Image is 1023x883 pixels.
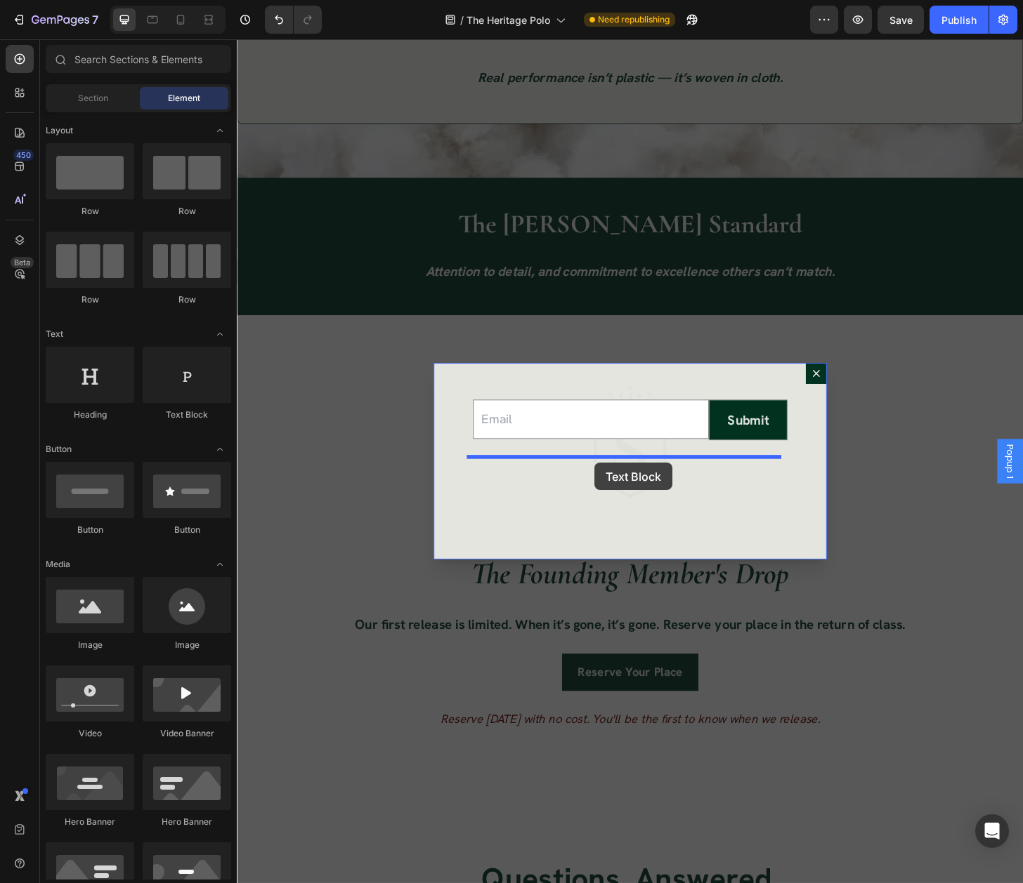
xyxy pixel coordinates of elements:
[143,409,231,421] div: Text Block
[46,639,134,651] div: Image
[13,150,34,161] div: 450
[46,293,134,306] div: Row
[209,323,231,345] span: Toggle open
[46,816,134,828] div: Hero Banner
[143,727,231,740] div: Video Banner
[822,434,836,471] span: Popup 1
[46,558,70,571] span: Media
[265,6,322,34] div: Undo/Redo
[78,92,108,105] span: Section
[209,119,231,142] span: Toggle open
[46,443,72,456] span: Button
[46,409,134,421] div: Heading
[941,13,977,27] div: Publish
[143,205,231,218] div: Row
[46,524,134,536] div: Button
[890,14,913,26] span: Save
[209,553,231,576] span: Toggle open
[11,257,34,268] div: Beta
[143,639,231,651] div: Image
[930,6,989,34] button: Publish
[143,524,231,536] div: Button
[6,6,105,34] button: 7
[460,13,464,27] span: /
[143,816,231,828] div: Hero Banner
[46,205,134,218] div: Row
[878,6,924,34] button: Save
[598,13,670,26] span: Need republishing
[168,92,200,105] span: Element
[46,328,63,340] span: Text
[46,124,73,137] span: Layout
[467,13,550,27] span: The Heritage Polo
[92,11,98,28] p: 7
[975,814,1009,848] div: Open Intercom Messenger
[46,727,134,740] div: Video
[143,293,231,306] div: Row
[46,45,231,73] input: Search Sections & Elements
[209,438,231,460] span: Toggle open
